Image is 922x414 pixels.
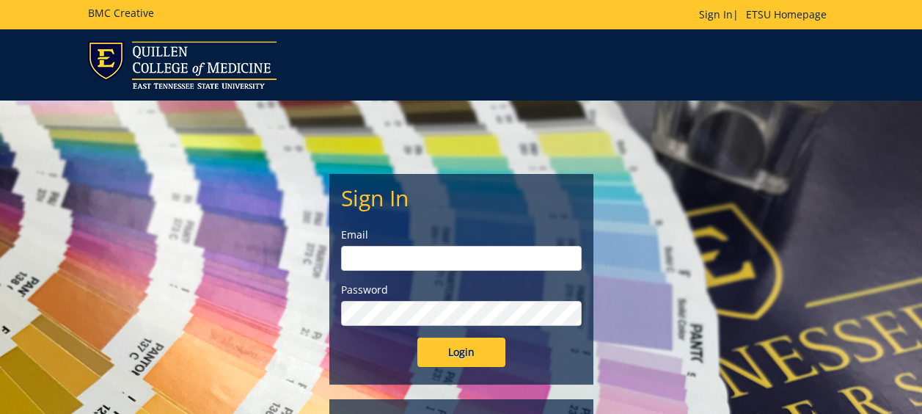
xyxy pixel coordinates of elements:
label: Password [341,283,582,297]
p: | [699,7,834,22]
label: Email [341,228,582,242]
input: Login [417,338,505,367]
a: ETSU Homepage [739,7,834,21]
a: Sign In [699,7,733,21]
h5: BMC Creative [88,7,154,18]
h2: Sign In [341,186,582,210]
img: ETSU logo [88,41,277,89]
